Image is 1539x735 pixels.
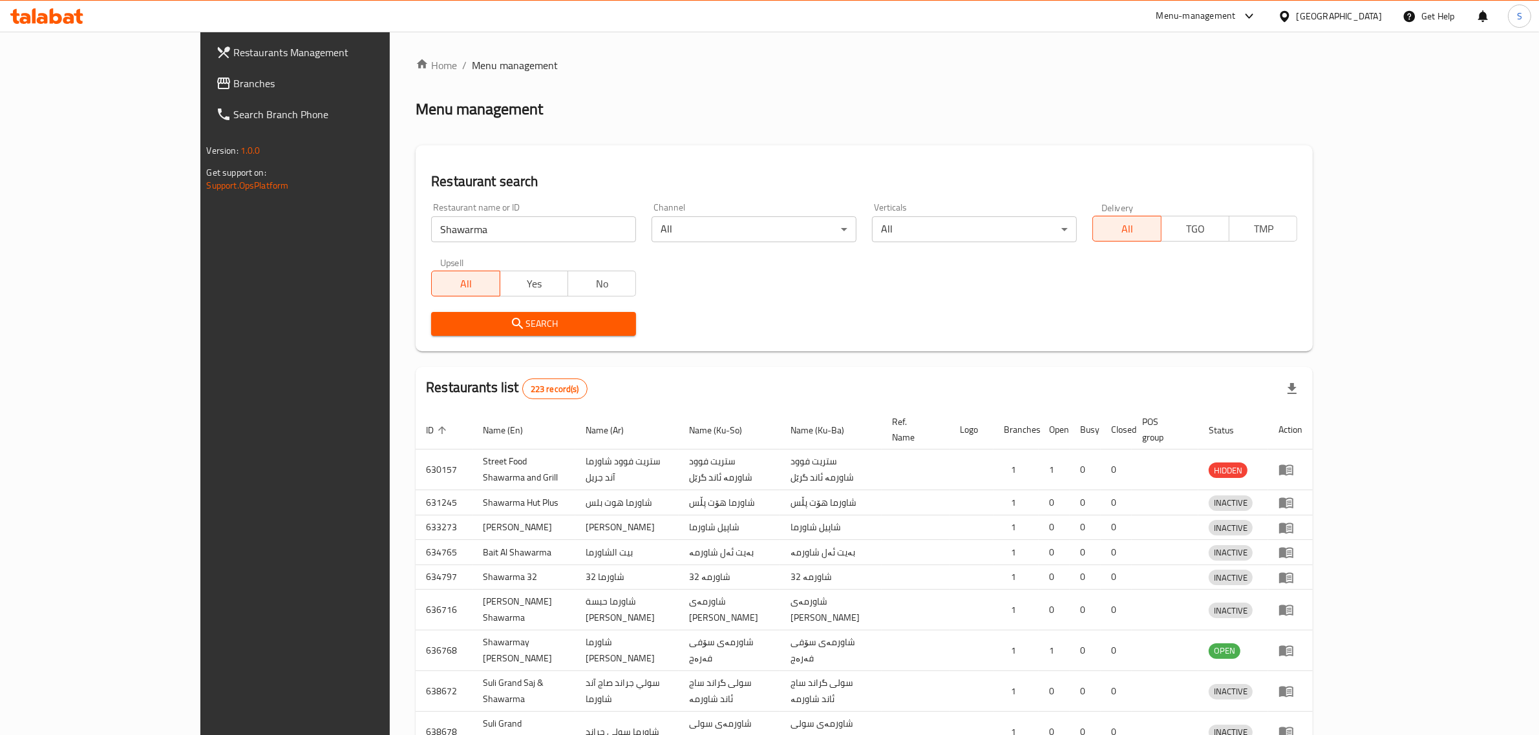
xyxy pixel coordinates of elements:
span: Menu management [472,57,558,73]
td: شاپیل شاورما [780,515,882,540]
td: شاورمەی سۆفی فەرەج [679,630,780,671]
span: INACTIVE [1209,521,1253,535]
td: 0 [1039,540,1070,565]
td: 1 [993,540,1039,565]
div: Menu [1279,683,1302,699]
span: ID [426,422,451,438]
td: شاورمە 32 [780,564,882,590]
div: [GEOGRAPHIC_DATA] [1297,9,1382,23]
td: شاورمە 32 [679,564,780,590]
span: Get support on: [207,164,266,181]
div: Menu [1279,520,1302,535]
td: 0 [1101,450,1132,490]
td: شاورما 32 [575,564,678,590]
span: Search Branch Phone [234,107,447,122]
span: HIDDEN [1209,463,1247,478]
span: S [1517,9,1522,23]
span: POS group [1142,414,1183,445]
div: All [652,216,856,242]
td: ستريت فوود شاورما آند جريل [575,450,678,490]
button: TMP [1229,216,1297,242]
th: Action [1268,410,1313,450]
span: 223 record(s) [523,383,587,395]
span: All [1098,220,1156,238]
td: 0 [1070,590,1101,630]
td: بيت الشاورما [575,540,678,565]
span: TMP [1235,220,1292,238]
div: OPEN [1209,643,1240,659]
td: شاورما حبسة [PERSON_NAME] [575,590,678,630]
span: TGO [1167,220,1224,238]
td: 0 [1070,450,1101,490]
span: Name (Ar) [586,422,641,438]
span: 1.0.0 [240,142,260,159]
button: Search [431,312,636,336]
div: INACTIVE [1209,684,1253,699]
td: 0 [1101,630,1132,671]
td: شاورما هۆت پڵس [679,490,780,515]
span: INACTIVE [1209,684,1253,699]
td: شاپیل شاورما [679,515,780,540]
td: 0 [1101,490,1132,515]
td: 0 [1101,564,1132,590]
td: 1 [993,490,1039,515]
h2: Restaurants list [426,378,588,399]
td: 0 [1070,540,1101,565]
th: Closed [1101,410,1132,450]
th: Open [1039,410,1070,450]
button: No [568,271,636,296]
td: 0 [1070,671,1101,712]
span: Name (Ku-So) [689,422,759,438]
div: Total records count [522,378,588,399]
span: Yes [505,274,563,293]
td: 0 [1070,515,1101,540]
div: INACTIVE [1209,545,1253,561]
div: Menu [1279,643,1302,658]
input: Search for restaurant name or ID.. [431,216,636,242]
td: ستریت فوود شاورمە ئاند گرێل [679,450,780,490]
td: شاورمەی [PERSON_NAME] [780,590,882,630]
td: 0 [1039,564,1070,590]
button: Yes [500,271,568,296]
td: 1 [993,590,1039,630]
td: بەیت ئەل شاورمە [780,540,882,565]
label: Delivery [1101,203,1134,212]
td: [PERSON_NAME] Shawarma [472,590,575,630]
h2: Menu management [416,99,543,119]
a: Support.OpsPlatform [207,177,289,194]
td: 0 [1101,590,1132,630]
td: 0 [1101,671,1132,712]
td: 0 [1070,490,1101,515]
td: سولی گراند ساج ئاند شاورمە [679,671,780,712]
td: Bait Al Shawarma [472,540,575,565]
td: 1 [993,515,1039,540]
td: 0 [1101,540,1132,565]
td: 1 [993,671,1039,712]
div: All [872,216,1077,242]
td: 0 [1070,564,1101,590]
td: 0 [1039,671,1070,712]
div: Menu-management [1156,8,1236,24]
span: INACTIVE [1209,545,1253,560]
div: Menu [1279,544,1302,560]
span: INACTIVE [1209,570,1253,585]
span: Restaurants Management [234,45,447,60]
a: Branches [206,68,458,99]
span: INACTIVE [1209,495,1253,510]
td: 0 [1039,590,1070,630]
td: 0 [1039,490,1070,515]
span: All [437,274,494,293]
div: Menu [1279,570,1302,585]
nav: breadcrumb [416,57,1313,73]
td: [PERSON_NAME] [472,515,575,540]
td: شاورما [PERSON_NAME] [575,630,678,671]
td: Shawarmay [PERSON_NAME] [472,630,575,671]
span: No [573,274,631,293]
div: Menu [1279,495,1302,510]
td: [PERSON_NAME] [575,515,678,540]
span: Search [441,316,626,332]
span: Name (En) [483,422,540,438]
td: 1 [993,450,1039,490]
span: Version: [207,142,239,159]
